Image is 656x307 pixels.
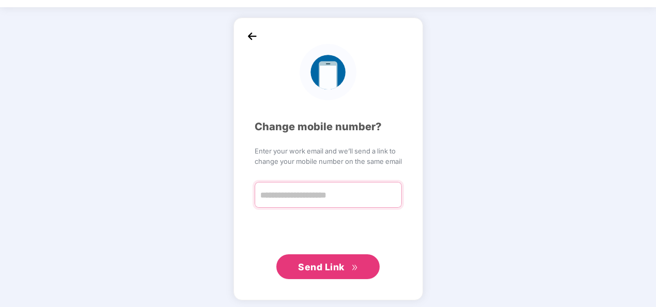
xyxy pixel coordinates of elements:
[255,156,402,166] span: change your mobile number on the same email
[298,262,345,272] span: Send Link
[255,146,402,156] span: Enter your work email and we’ll send a link to
[351,264,358,271] span: double-right
[244,28,260,44] img: back_icon
[255,119,402,135] div: Change mobile number?
[276,254,380,279] button: Send Linkdouble-right
[300,44,356,100] img: logo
